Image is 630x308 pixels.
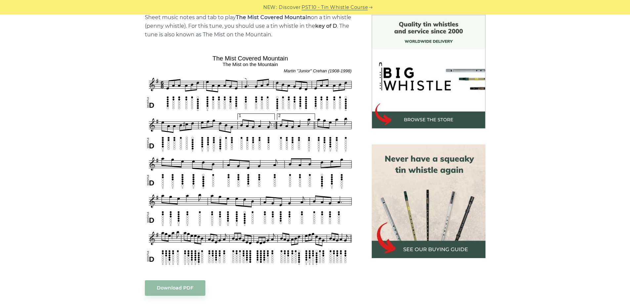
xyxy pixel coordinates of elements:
[302,4,368,11] a: PST10 - Tin Whistle Course
[263,4,277,11] span: NEW:
[315,23,337,29] strong: key of D
[372,15,485,129] img: BigWhistle Tin Whistle Store
[145,280,205,296] a: Download PDF
[145,53,356,267] img: The Mist Covered Mountain Tin Whistle Tabs & Sheet Music
[145,13,356,39] p: Sheet music notes and tab to play on a tin whistle (penny whistle). For this tune, you should use...
[236,14,311,20] strong: The Mist Covered Mountain
[372,144,485,258] img: tin whistle buying guide
[279,4,301,11] span: Discover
